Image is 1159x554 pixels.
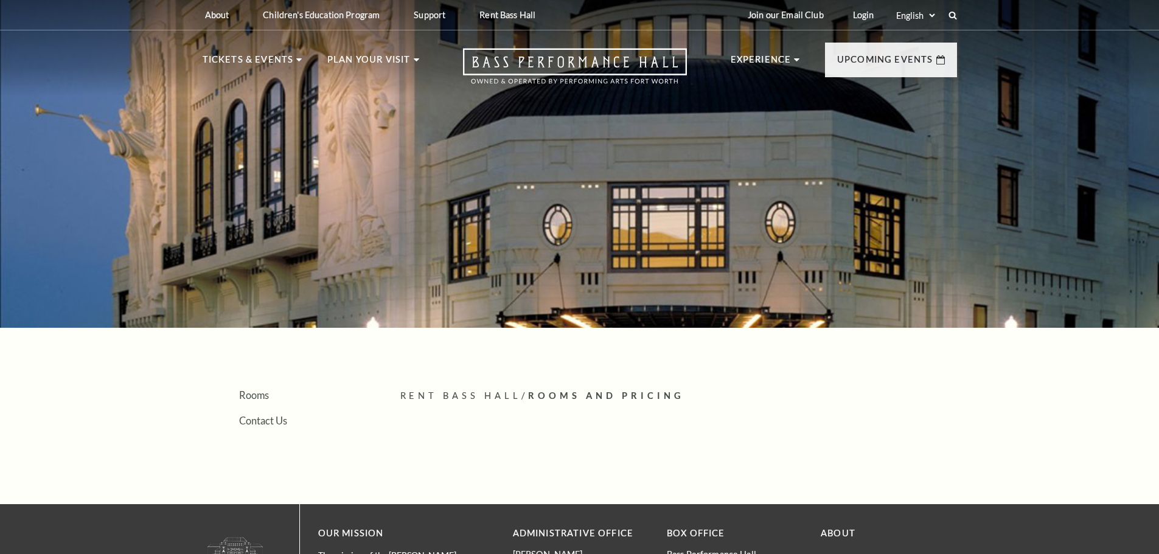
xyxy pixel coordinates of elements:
[667,526,802,541] p: BOX OFFICE
[414,10,445,20] p: Support
[239,389,269,401] a: Rooms
[203,52,294,74] p: Tickets & Events
[318,526,470,541] p: OUR MISSION
[205,10,229,20] p: About
[513,526,649,541] p: Administrative Office
[837,52,933,74] p: Upcoming Events
[479,10,535,20] p: Rent Bass Hall
[528,390,684,401] span: Rooms And Pricing
[239,415,287,426] a: Contact Us
[894,10,937,21] select: Select:
[821,528,855,538] a: About
[400,389,957,404] p: /
[731,52,792,74] p: Experience
[263,10,380,20] p: Children's Education Program
[400,390,522,401] span: Rent Bass Hall
[327,52,411,74] p: Plan Your Visit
